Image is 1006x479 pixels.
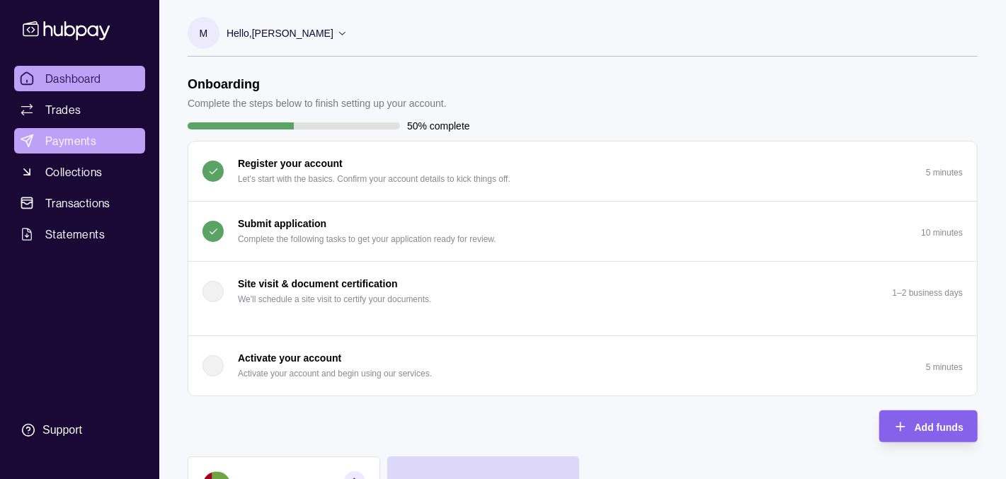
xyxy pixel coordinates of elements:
p: Site visit & document certification [238,276,398,292]
span: Dashboard [45,70,101,87]
p: We'll schedule a site visit to certify your documents. [238,292,432,307]
p: 50% complete [407,118,470,134]
button: Register your account Let's start with the basics. Confirm your account details to kick things of... [188,142,977,201]
span: Transactions [45,195,110,212]
div: Support [42,422,82,438]
span: Add funds [915,422,964,433]
p: 5 minutes [926,168,963,178]
button: Submit application Complete the following tasks to get your application ready for review.10 minutes [188,202,977,261]
p: 1–2 business days [893,288,963,298]
p: Let's start with the basics. Confirm your account details to kick things off. [238,171,510,187]
button: Site visit & document certification We'll schedule a site visit to certify your documents.1–2 bus... [188,262,977,321]
button: Add funds [879,410,978,442]
div: Site visit & document certification We'll schedule a site visit to certify your documents.1–2 bus... [188,321,977,335]
p: Complete the following tasks to get your application ready for review. [238,231,496,247]
a: Transactions [14,190,145,216]
span: Collections [45,163,102,180]
p: Activate your account and begin using our services. [238,366,432,381]
span: Statements [45,226,105,243]
button: Activate your account Activate your account and begin using our services.5 minutes [188,336,977,396]
p: 10 minutes [921,228,963,238]
p: 5 minutes [926,362,963,372]
p: Hello, [PERSON_NAME] [227,25,333,41]
a: Trades [14,97,145,122]
p: Submit application [238,216,326,231]
span: Payments [45,132,96,149]
a: Payments [14,128,145,154]
a: Collections [14,159,145,185]
h1: Onboarding [188,76,447,92]
span: Trades [45,101,81,118]
a: Statements [14,221,145,247]
p: Activate your account [238,350,341,366]
p: Complete the steps below to finish setting up your account. [188,96,447,111]
a: Dashboard [14,66,145,91]
p: Register your account [238,156,343,171]
p: M [200,25,208,41]
a: Support [14,415,145,445]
